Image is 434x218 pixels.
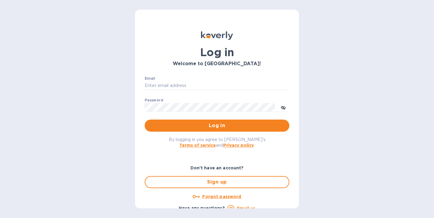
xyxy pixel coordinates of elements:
[145,61,289,67] h3: Welcome to [GEOGRAPHIC_DATA]!
[145,77,155,80] label: Email
[190,165,244,170] b: Don't have an account?
[145,120,289,132] button: Log in
[277,101,289,113] button: toggle password visibility
[145,176,289,188] button: Sign up
[149,122,285,129] span: Log in
[237,206,255,211] a: Email us
[179,143,216,148] a: Terms of service
[145,81,289,90] input: Enter email address
[202,194,241,199] u: Forgot password
[179,206,225,210] b: Have any questions?
[145,46,289,59] h1: Log in
[145,98,163,102] label: Password
[223,143,254,148] a: Privacy policy
[150,178,284,186] span: Sign up
[169,137,266,148] span: By logging in you agree to [PERSON_NAME]'s and .
[201,31,233,40] img: Koverly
